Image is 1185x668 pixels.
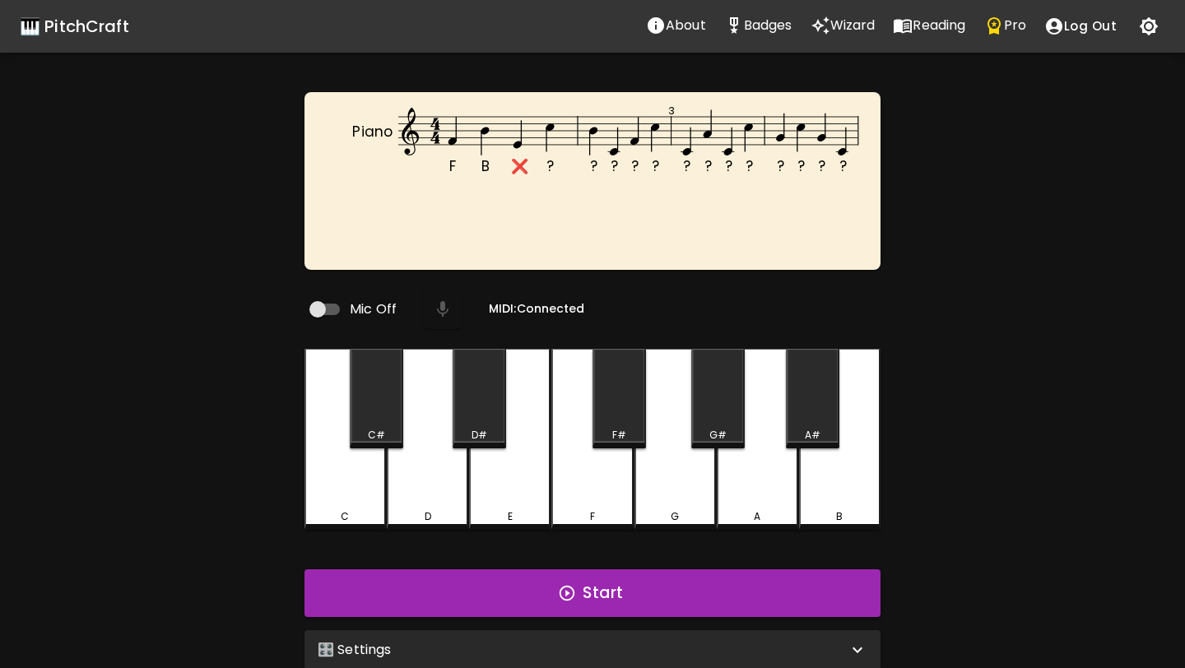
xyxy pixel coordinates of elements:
[508,509,513,524] div: E
[472,428,487,443] div: D#
[341,509,349,524] div: C
[489,300,584,318] h6: MIDI: Connected
[1035,9,1126,44] button: account of current user
[653,156,660,176] text: ?
[884,9,974,42] button: Reading
[746,156,754,176] text: ?
[368,428,385,443] div: C#
[715,9,802,44] a: Stats
[637,9,715,44] a: About
[669,104,676,118] text: 3
[975,9,1035,44] a: Pro
[805,428,820,443] div: A#
[350,299,397,319] span: Mic Off
[798,156,806,176] text: ?
[612,428,626,443] div: F#
[840,156,848,176] text: ?
[913,16,965,35] p: Reading
[778,156,785,176] text: ?
[704,156,712,176] text: ?
[715,9,802,42] button: Stats
[802,9,885,44] a: Wizard
[304,569,881,617] button: Start
[802,9,885,42] button: Wizard
[830,16,876,35] p: Wizard
[709,428,727,443] div: G#
[20,13,129,39] a: 🎹 PitchCraft
[671,509,679,524] div: G
[425,509,431,524] div: D
[666,16,706,35] p: About
[353,122,393,141] text: Piano
[449,156,456,176] text: F
[975,9,1035,42] button: Pro
[590,509,595,524] div: F
[684,156,691,176] text: ?
[820,156,827,176] text: ?
[511,156,529,176] text: ❌
[318,640,392,660] p: 🎛️ Settings
[884,9,974,44] a: Reading
[547,156,555,176] text: ?
[744,16,792,35] p: Badges
[836,509,843,524] div: B
[632,156,639,176] text: ?
[726,156,733,176] text: ?
[754,509,760,524] div: A
[482,156,490,176] text: B
[590,156,597,176] text: ?
[611,156,619,176] text: ?
[1004,16,1026,35] p: Pro
[637,9,715,42] button: About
